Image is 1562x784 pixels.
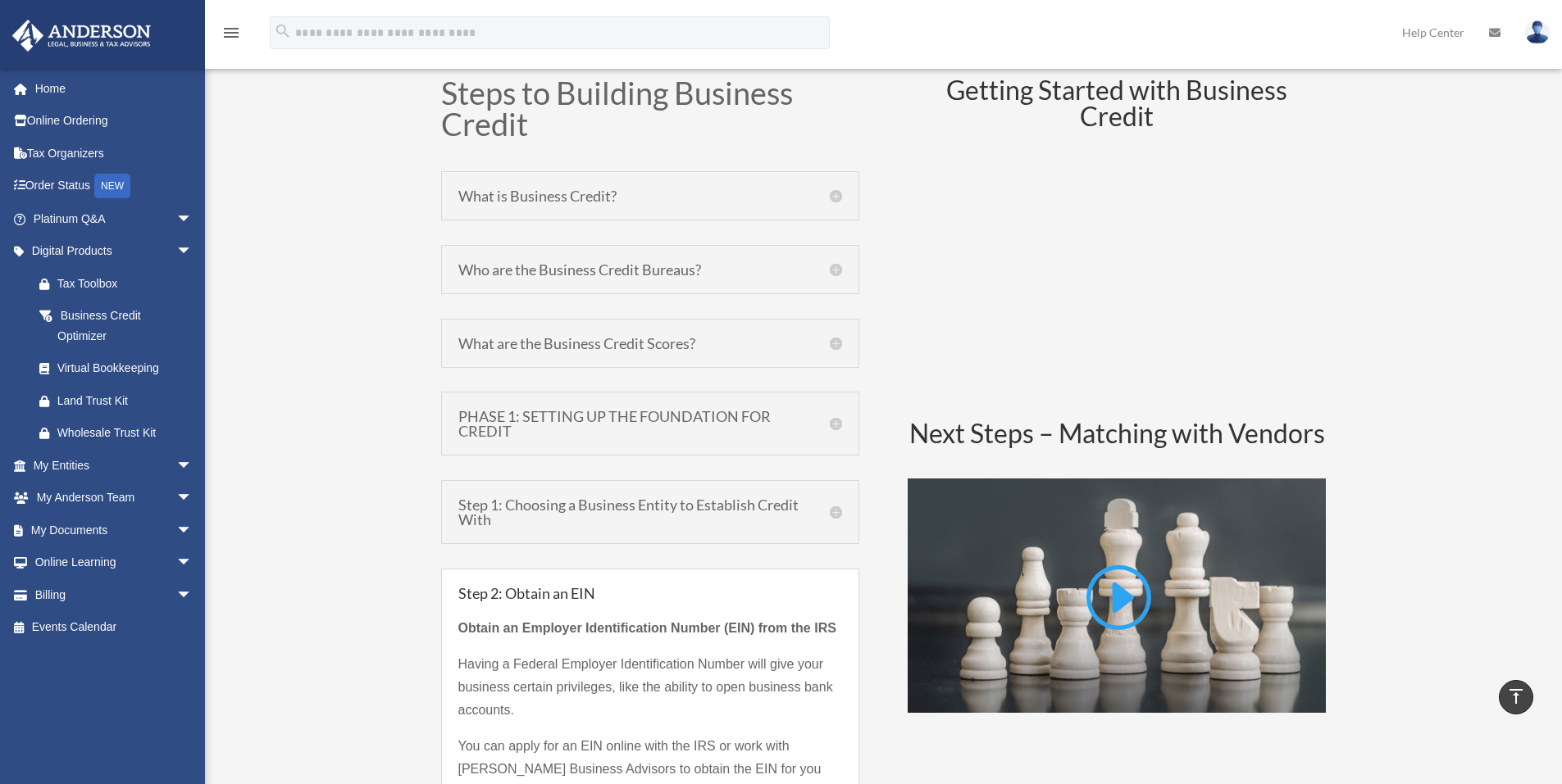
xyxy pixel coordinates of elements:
h5: Who are the Business Credit Bureaus? [458,262,842,277]
h5: What are the Business Credit Scores? [458,336,842,351]
h5: PHASE 1: SETTING UP THE FOUNDATION FOR CREDIT [458,409,842,438]
div: Wholesale Trust Kit [57,423,197,443]
a: Virtual Bookkeeping [23,352,217,385]
a: My Documentsarrow_drop_down [11,514,217,546]
span: Having a Federal Employer Identification Number will give your business certain privileges, like ... [458,657,833,717]
a: Billingarrow_drop_down [11,578,217,611]
span: arrow_drop_down [176,578,209,612]
a: Online Ordering [11,105,217,138]
a: My Entitiesarrow_drop_down [11,449,217,482]
span: Next Steps – Matching with Vendors [909,417,1325,449]
h5: Step 1: Choosing a Business Entity to Establish Credit With [458,497,842,527]
img: Anderson Advisors Platinum Portal [7,20,156,52]
a: Events Calendar [11,611,217,644]
b: Obtain an Employer Identification Number (EIN) from the IRS [458,621,836,635]
a: Tax Toolbox [23,267,217,300]
span: arrow_drop_down [176,235,209,269]
a: Business Credit Optimizer [23,300,209,352]
div: Tax Toolbox [57,274,197,294]
a: Land Trust Kit [23,384,217,417]
a: Platinum Q&Aarrow_drop_down [11,202,217,235]
h5: What is Business Credit? [458,188,842,203]
i: menu [221,23,241,43]
a: Order StatusNEW [11,170,217,203]
a: Home [11,72,217,105]
div: Virtual Bookkeeping [57,358,197,378]
a: vertical_align_top [1499,680,1533,714]
img: User Pic [1525,20,1550,44]
a: menu [221,29,241,43]
h1: Steps to Building Business Credit [441,77,859,147]
div: Business Credit Optimizer [57,306,189,346]
a: Wholesale Trust Kit [23,417,217,450]
a: Digital Productsarrow_drop_down [11,235,217,268]
iframe: Business Credit 201 [908,161,1326,396]
span: arrow_drop_down [176,202,209,236]
h5: Step 2: Obtain an EIN [458,586,842,600]
div: Land Trust Kit [57,391,197,411]
div: NEW [94,174,130,198]
span: Getting Started with Business Credit [946,74,1287,132]
a: Tax Organizers [11,137,217,170]
span: arrow_drop_down [176,449,209,483]
span: arrow_drop_down [176,546,209,580]
span: arrow_drop_down [176,514,209,547]
a: My Anderson Teamarrow_drop_down [11,482,217,514]
a: Online Learningarrow_drop_down [11,546,217,579]
i: vertical_align_top [1506,687,1526,706]
span: arrow_drop_down [176,482,209,515]
i: search [274,22,292,40]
